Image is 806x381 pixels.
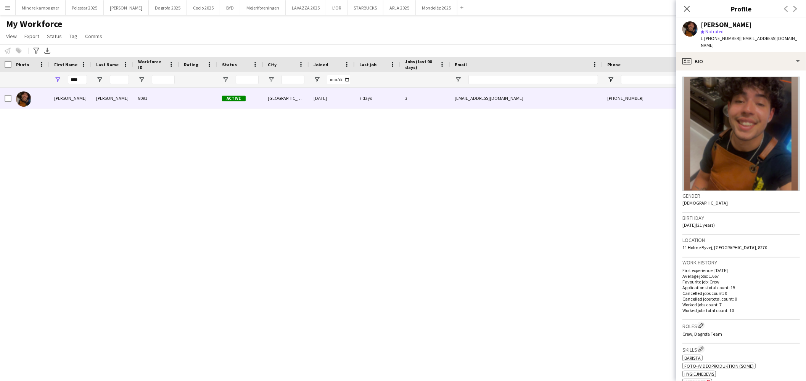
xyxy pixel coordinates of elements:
[682,302,800,307] p: Worked jobs count: 7
[138,59,166,70] span: Workforce ID
[43,46,52,55] app-action-btn: Export XLSX
[603,88,700,109] div: [PHONE_NUMBER]
[684,371,714,377] span: Hygiejnebevis
[383,0,416,15] button: ARLA 2025
[682,200,728,206] span: [DEMOGRAPHIC_DATA]
[16,62,29,67] span: Photo
[682,215,800,221] h3: Birthday
[682,192,800,199] h3: Gender
[705,29,724,34] span: Not rated
[326,0,347,15] button: L'OR
[187,0,220,15] button: Cocio 2025
[607,76,614,83] button: Open Filter Menu
[268,62,277,67] span: City
[401,88,450,109] div: 3
[82,31,105,41] a: Comms
[68,75,87,84] input: First Name Filter Input
[676,4,806,14] h3: Profile
[682,307,800,313] p: Worked jobs total count: 10
[92,88,134,109] div: [PERSON_NAME]
[682,331,722,337] span: Crew, Dagrofa Team
[355,88,401,109] div: 7 days
[682,296,800,302] p: Cancelled jobs total count: 0
[701,35,740,41] span: t. [PHONE_NUMBER]
[314,62,328,67] span: Joined
[236,75,259,84] input: Status Filter Input
[450,88,603,109] div: [EMAIL_ADDRESS][DOMAIN_NAME]
[66,31,80,41] a: Tag
[468,75,598,84] input: Email Filter Input
[682,77,800,191] img: Crew avatar or photo
[405,59,436,70] span: Jobs (last 90 days)
[682,237,800,243] h3: Location
[110,75,129,84] input: Last Name Filter Input
[682,279,800,285] p: Favourite job: Crew
[309,88,355,109] div: [DATE]
[44,31,65,41] a: Status
[21,31,42,41] a: Export
[682,290,800,296] p: Cancelled jobs count: 0
[684,363,754,369] span: Foto-/videoproduktion (SoMe)
[416,0,457,15] button: Mondeléz 2025
[282,75,304,84] input: City Filter Input
[96,76,103,83] button: Open Filter Menu
[16,0,66,15] button: Mindre kampagner
[682,245,767,250] span: 11 Holme Byvej, [GEOGRAPHIC_DATA], 8270
[682,273,800,279] p: Average jobs: 1.667
[66,0,104,15] button: Polestar 2025
[152,75,175,84] input: Workforce ID Filter Input
[682,345,800,353] h3: Skills
[3,31,20,41] a: View
[6,33,17,40] span: View
[222,62,237,67] span: Status
[222,76,229,83] button: Open Filter Menu
[682,267,800,273] p: First experience: [DATE]
[684,355,701,361] span: Barista
[347,0,383,15] button: STARBUCKS
[96,62,119,67] span: Last Name
[47,33,62,40] span: Status
[184,62,198,67] span: Rating
[240,0,286,15] button: Mejeriforeningen
[682,285,800,290] p: Applications total count: 15
[69,33,77,40] span: Tag
[50,88,92,109] div: [PERSON_NAME]
[54,62,77,67] span: First Name
[455,62,467,67] span: Email
[220,0,240,15] button: BYD
[16,91,31,107] img: Maximiliano Urrutia Boerci
[359,62,376,67] span: Last job
[134,88,179,109] div: 8091
[682,259,800,266] h3: Work history
[104,0,149,15] button: [PERSON_NAME]
[607,62,621,67] span: Phone
[455,76,462,83] button: Open Filter Menu
[54,76,61,83] button: Open Filter Menu
[701,21,752,28] div: [PERSON_NAME]
[149,0,187,15] button: Dagrofa 2025
[268,76,275,83] button: Open Filter Menu
[682,322,800,330] h3: Roles
[263,88,309,109] div: [GEOGRAPHIC_DATA]
[32,46,41,55] app-action-btn: Advanced filters
[138,76,145,83] button: Open Filter Menu
[676,52,806,70] div: Bio
[701,35,797,48] span: | [EMAIL_ADDRESS][DOMAIN_NAME]
[314,76,320,83] button: Open Filter Menu
[24,33,39,40] span: Export
[327,75,350,84] input: Joined Filter Input
[222,96,246,101] span: Active
[682,222,715,228] span: [DATE] (21 years)
[6,18,62,30] span: My Workforce
[85,33,102,40] span: Comms
[286,0,326,15] button: LAVAZZA 2025
[621,75,696,84] input: Phone Filter Input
